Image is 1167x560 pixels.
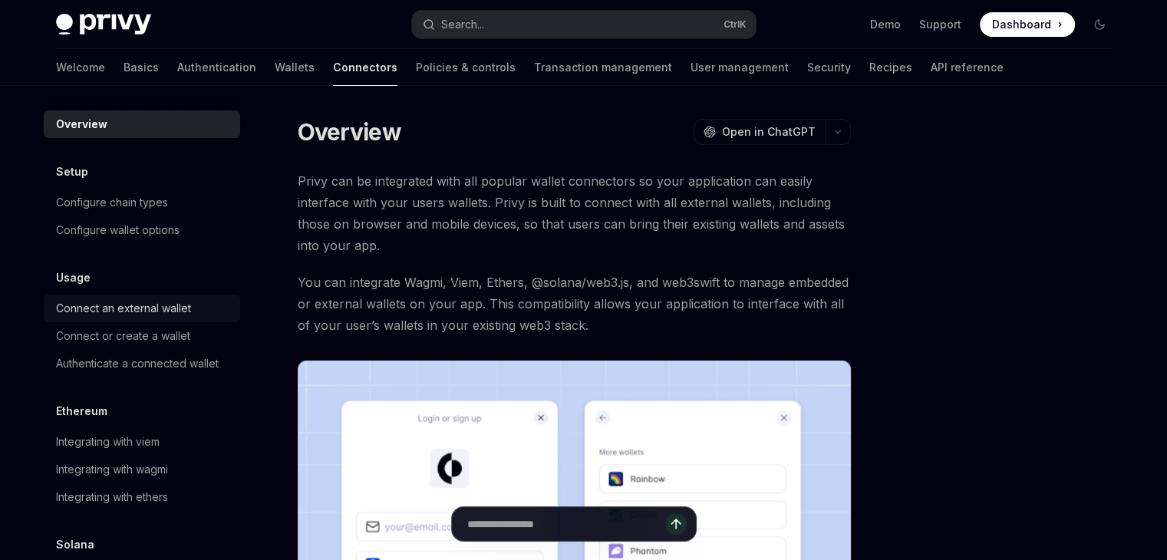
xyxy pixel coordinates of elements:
[275,49,315,86] a: Wallets
[44,428,240,456] a: Integrating with viem
[56,49,105,86] a: Welcome
[870,17,901,32] a: Demo
[56,115,107,133] div: Overview
[56,488,168,506] div: Integrating with ethers
[298,170,851,256] span: Privy can be integrated with all popular wallet connectors so your application can easily interfa...
[44,295,240,322] a: Connect an external wallet
[691,49,789,86] a: User management
[177,49,256,86] a: Authentication
[56,327,190,345] div: Connect or create a wallet
[44,189,240,216] a: Configure chain types
[980,12,1075,37] a: Dashboard
[722,124,816,140] span: Open in ChatGPT
[56,460,168,479] div: Integrating with wagmi
[298,118,401,146] h1: Overview
[694,119,825,145] button: Open in ChatGPT
[919,17,961,32] a: Support
[534,49,672,86] a: Transaction management
[931,49,1004,86] a: API reference
[44,456,240,483] a: Integrating with wagmi
[56,163,88,181] h5: Setup
[1087,12,1112,37] button: Toggle dark mode
[441,15,484,34] div: Search...
[44,110,240,138] a: Overview
[333,49,397,86] a: Connectors
[44,350,240,377] a: Authenticate a connected wallet
[807,49,851,86] a: Security
[44,483,240,511] a: Integrating with ethers
[412,11,756,38] button: Search...CtrlK
[724,18,747,31] span: Ctrl K
[56,299,191,318] div: Connect an external wallet
[44,216,240,244] a: Configure wallet options
[869,49,912,86] a: Recipes
[665,513,687,535] button: Send message
[56,221,180,239] div: Configure wallet options
[56,535,94,554] h5: Solana
[56,402,107,420] h5: Ethereum
[56,433,160,451] div: Integrating with viem
[56,268,91,287] h5: Usage
[56,14,151,35] img: dark logo
[124,49,159,86] a: Basics
[992,17,1051,32] span: Dashboard
[416,49,516,86] a: Policies & controls
[298,272,851,336] span: You can integrate Wagmi, Viem, Ethers, @solana/web3.js, and web3swift to manage embedded or exter...
[56,354,219,373] div: Authenticate a connected wallet
[56,193,168,212] div: Configure chain types
[44,322,240,350] a: Connect or create a wallet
